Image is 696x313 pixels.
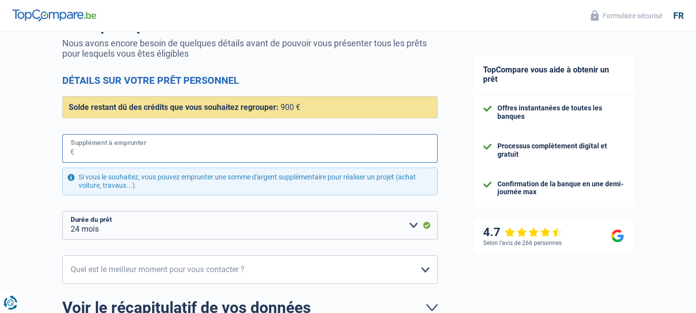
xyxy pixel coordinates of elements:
img: TopCompare Logo [12,9,96,21]
span: 900 € [281,103,300,112]
h2: Détails sur votre prêt personnel [62,74,438,86]
span: Solde restant dû des crédits que vous souhaitez regrouper: [69,103,279,112]
div: fr [673,10,684,21]
span: € [62,134,75,163]
button: Formulaire sécurisé [585,7,668,24]
div: 4.7 [483,225,563,240]
div: TopCompare vous aide à obtenir un prêt [473,55,634,94]
div: Confirmation de la banque en une demi-journée max [497,180,624,197]
img: Advertisement [2,222,3,222]
p: Nous avons encore besoin de quelques détails avant de pouvoir vous présenter tous les prêts pour ... [62,38,438,59]
div: Selon l’avis de 266 personnes [483,240,562,246]
div: Offres instantanées de toutes les banques [497,104,624,121]
div: Processus complètement digital et gratuit [497,142,624,159]
div: Si vous le souhaitez, vous pouvez emprunter une somme d'argent supplémentaire pour réaliser un pr... [62,168,438,195]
